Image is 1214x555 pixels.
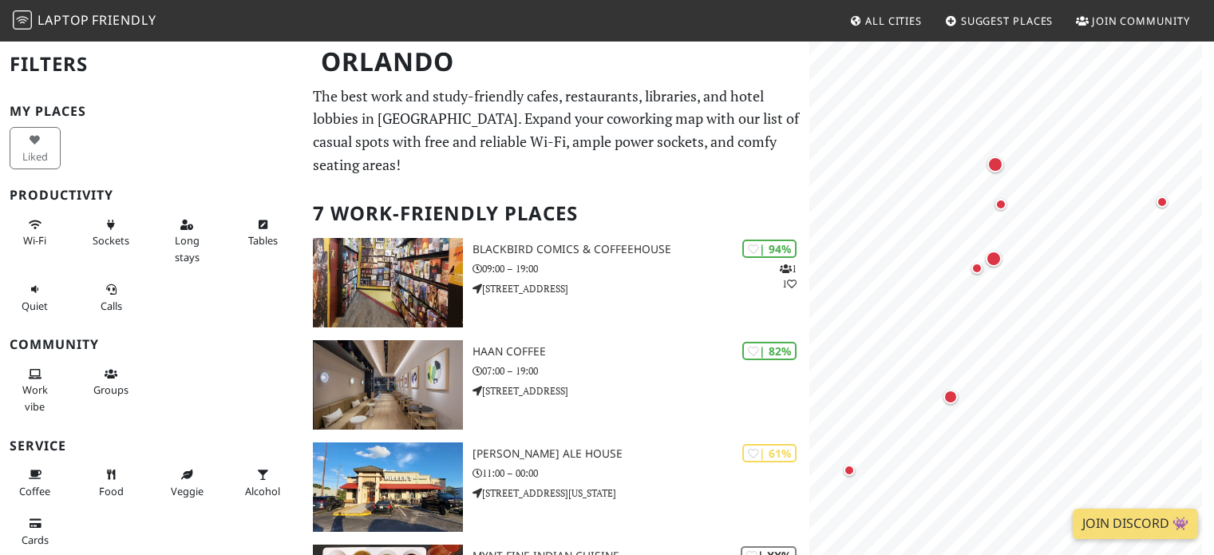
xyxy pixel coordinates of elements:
[313,442,462,532] img: Miller's Ale House
[742,444,797,462] div: | 61%
[85,361,136,403] button: Groups
[10,361,61,419] button: Work vibe
[93,383,129,397] span: Group tables
[1153,192,1172,212] div: Map marker
[473,363,810,379] p: 07:00 – 19:00
[99,484,124,498] span: Food
[237,462,288,504] button: Alcohol
[10,40,294,89] h2: Filters
[473,447,810,461] h3: [PERSON_NAME] Ale House
[308,40,806,84] h1: Orlando
[248,233,278,248] span: Work-friendly tables
[313,340,462,430] img: Haan Coffee
[10,438,294,454] h3: Service
[473,383,810,398] p: [STREET_ADDRESS]
[940,387,961,407] div: Map marker
[983,248,1005,270] div: Map marker
[22,383,48,413] span: People working
[1073,509,1198,539] a: Join Discord 👾
[10,104,294,119] h3: My Places
[19,484,50,498] span: Coffee
[13,10,32,30] img: LaptopFriendly
[10,188,294,203] h3: Productivity
[473,261,810,276] p: 09:00 – 19:00
[10,510,61,553] button: Cards
[991,195,1010,214] div: Map marker
[85,276,136,319] button: Calls
[1070,6,1196,35] a: Join Community
[10,276,61,319] button: Quiet
[473,466,810,481] p: 11:00 – 00:00
[843,6,928,35] a: All Cities
[473,345,810,359] h3: Haan Coffee
[473,281,810,296] p: [STREET_ADDRESS]
[38,11,89,29] span: Laptop
[303,238,809,327] a: Blackbird Comics & Coffeehouse | 94% 11 Blackbird Comics & Coffeehouse 09:00 – 19:00 [STREET_ADDR...
[22,533,49,547] span: Credit cards
[171,484,204,498] span: Veggie
[22,299,48,313] span: Quiet
[13,7,156,35] a: LaptopFriendly LaptopFriendly
[92,11,156,29] span: Friendly
[93,233,129,248] span: Power sockets
[303,442,809,532] a: Miller's Ale House | 61% [PERSON_NAME] Ale House 11:00 – 00:00 [STREET_ADDRESS][US_STATE]
[1092,14,1190,28] span: Join Community
[313,85,800,176] p: The best work and study-friendly cafes, restaurants, libraries, and hotel lobbies in [GEOGRAPHIC_...
[961,14,1054,28] span: Suggest Places
[742,342,797,360] div: | 82%
[10,337,294,352] h3: Community
[10,212,61,254] button: Wi-Fi
[175,233,200,264] span: Long stays
[939,6,1060,35] a: Suggest Places
[23,233,46,248] span: Stable Wi-Fi
[865,14,922,28] span: All Cities
[473,486,810,501] p: [STREET_ADDRESS][US_STATE]
[161,212,212,270] button: Long stays
[10,462,61,504] button: Coffee
[161,462,212,504] button: Veggie
[237,212,288,254] button: Tables
[742,240,797,258] div: | 94%
[245,484,280,498] span: Alcohol
[313,238,462,327] img: Blackbird Comics & Coffeehouse
[313,189,800,238] h2: 7 Work-Friendly Places
[101,299,122,313] span: Video/audio calls
[473,243,810,256] h3: Blackbird Comics & Coffeehouse
[303,340,809,430] a: Haan Coffee | 82% Haan Coffee 07:00 – 19:00 [STREET_ADDRESS]
[840,461,859,480] div: Map marker
[967,259,987,278] div: Map marker
[780,261,797,291] p: 1 1
[85,462,136,504] button: Food
[984,153,1006,176] div: Map marker
[85,212,136,254] button: Sockets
